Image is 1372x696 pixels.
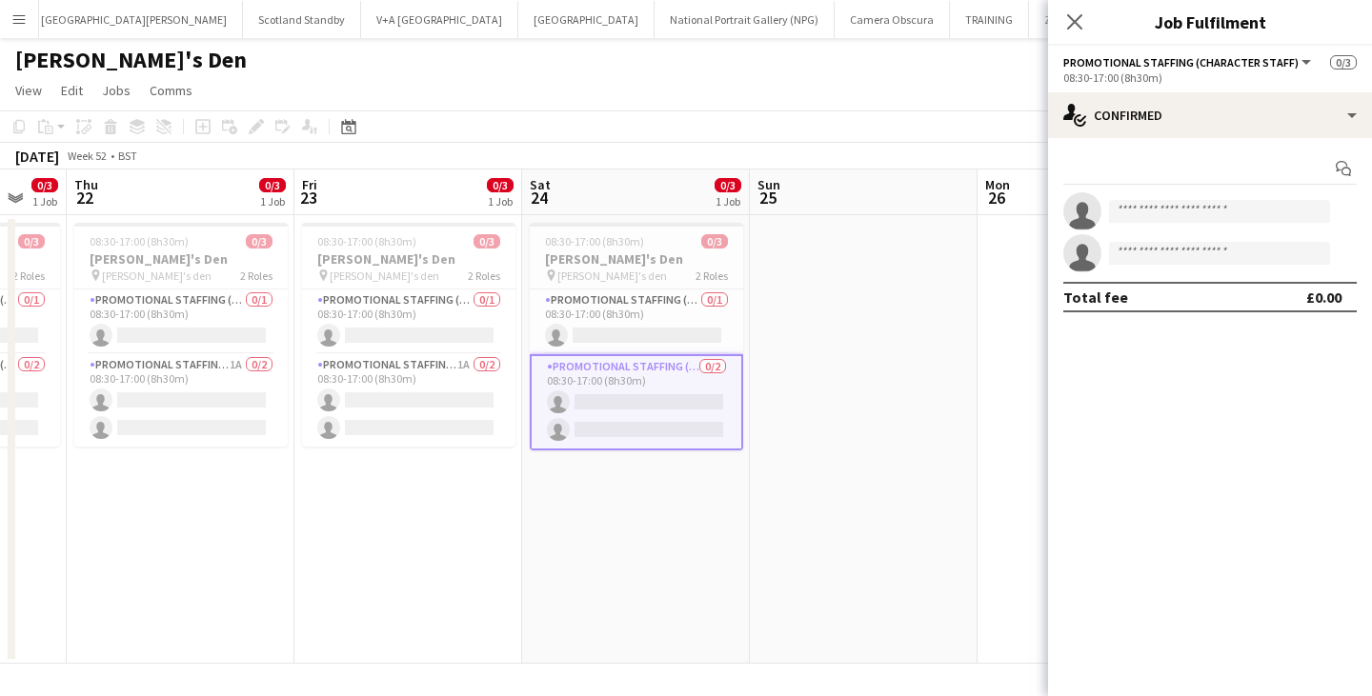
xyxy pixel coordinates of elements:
[488,194,513,209] div: 1 Job
[26,1,243,38] button: [GEOGRAPHIC_DATA][PERSON_NAME]
[701,234,728,249] span: 0/3
[530,354,743,450] app-card-role: Promotional Staffing (Character Staff)0/208:30-17:00 (8h30m)
[15,46,247,74] h1: [PERSON_NAME]'s Den
[12,268,45,283] span: 2 Roles
[246,234,272,249] span: 0/3
[61,82,83,99] span: Edit
[716,194,740,209] div: 1 Job
[1063,70,1357,85] div: 08:30-17:00 (8h30m)
[757,176,780,193] span: Sun
[518,1,655,38] button: [GEOGRAPHIC_DATA]
[474,234,500,249] span: 0/3
[299,187,317,209] span: 23
[102,268,212,283] span: [PERSON_NAME]'s den
[302,223,515,447] app-job-card: 08:30-17:00 (8h30m)0/3[PERSON_NAME]'s Den [PERSON_NAME]'s den2 RolesPromotional Staffing (Charact...
[260,194,285,209] div: 1 Job
[74,176,98,193] span: Thu
[74,289,288,354] app-card-role: Promotional Staffing (Character Staff)0/108:30-17:00 (8h30m)
[32,194,57,209] div: 1 Job
[15,147,59,166] div: [DATE]
[94,78,138,103] a: Jobs
[74,354,288,447] app-card-role: Promotional Staffing (Character Staff)1A0/208:30-17:00 (8h30m)
[1029,1,1079,38] button: ZSL
[1048,92,1372,138] div: Confirmed
[302,289,515,354] app-card-role: Promotional Staffing (Character Staff)0/108:30-17:00 (8h30m)
[240,268,272,283] span: 2 Roles
[755,187,780,209] span: 25
[1063,55,1299,70] span: Promotional Staffing (Character Staff)
[487,178,514,192] span: 0/3
[302,176,317,193] span: Fri
[142,78,200,103] a: Comms
[302,354,515,447] app-card-role: Promotional Staffing (Character Staff)1A0/208:30-17:00 (8h30m)
[53,78,91,103] a: Edit
[118,149,137,163] div: BST
[530,250,743,268] h3: [PERSON_NAME]'s Den
[150,82,192,99] span: Comms
[259,178,286,192] span: 0/3
[696,268,728,283] span: 2 Roles
[18,234,45,249] span: 0/3
[74,250,288,268] h3: [PERSON_NAME]'s Den
[530,176,551,193] span: Sat
[545,234,644,249] span: 08:30-17:00 (8h30m)
[1063,55,1314,70] button: Promotional Staffing (Character Staff)
[835,1,950,38] button: Camera Obscura
[8,78,50,103] a: View
[530,289,743,354] app-card-role: Promotional Staffing (Character Staff)0/108:30-17:00 (8h30m)
[950,1,1029,38] button: TRAINING
[15,82,42,99] span: View
[527,187,551,209] span: 24
[71,187,98,209] span: 22
[530,223,743,450] app-job-card: 08:30-17:00 (8h30m)0/3[PERSON_NAME]'s Den [PERSON_NAME]'s den2 RolesPromotional Staffing (Charact...
[557,268,667,283] span: [PERSON_NAME]'s den
[468,268,500,283] span: 2 Roles
[74,223,288,447] app-job-card: 08:30-17:00 (8h30m)0/3[PERSON_NAME]'s Den [PERSON_NAME]'s den2 RolesPromotional Staffing (Charact...
[317,234,416,249] span: 08:30-17:00 (8h30m)
[63,149,111,163] span: Week 52
[90,234,189,249] span: 08:30-17:00 (8h30m)
[102,82,131,99] span: Jobs
[302,250,515,268] h3: [PERSON_NAME]'s Den
[982,187,1010,209] span: 26
[361,1,518,38] button: V+A [GEOGRAPHIC_DATA]
[985,176,1010,193] span: Mon
[1306,288,1342,307] div: £0.00
[31,178,58,192] span: 0/3
[330,268,439,283] span: [PERSON_NAME]'s den
[655,1,835,38] button: National Portrait Gallery (NPG)
[1063,288,1128,307] div: Total fee
[1048,10,1372,34] h3: Job Fulfilment
[1330,55,1357,70] span: 0/3
[715,178,741,192] span: 0/3
[243,1,361,38] button: Scotland Standby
